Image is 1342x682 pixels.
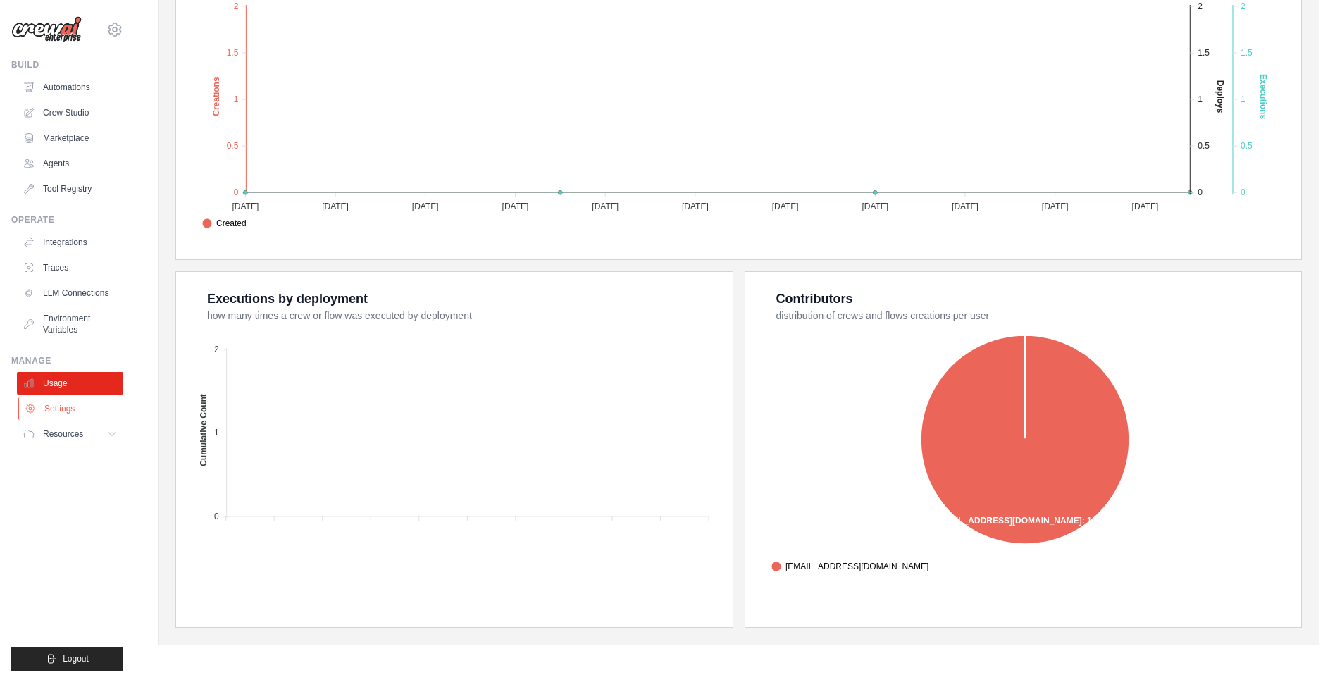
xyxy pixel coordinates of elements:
[17,231,123,254] a: Integrations
[1198,48,1210,58] tspan: 1.5
[1241,141,1253,151] tspan: 0.5
[207,289,368,309] div: Executions by deployment
[17,307,123,341] a: Environment Variables
[43,428,83,440] span: Resources
[18,397,125,420] a: Settings
[772,201,799,211] tspan: [DATE]
[227,141,239,151] tspan: 0.5
[17,76,123,99] a: Automations
[592,201,619,211] tspan: [DATE]
[214,512,219,521] tspan: 0
[211,77,221,116] text: Creations
[199,394,209,466] text: Cumulative Count
[862,201,888,211] tspan: [DATE]
[234,94,239,104] tspan: 1
[232,201,259,211] tspan: [DATE]
[952,201,978,211] tspan: [DATE]
[776,309,1285,323] dt: distribution of crews and flows creations per user
[11,647,123,671] button: Logout
[322,201,349,211] tspan: [DATE]
[11,59,123,70] div: Build
[234,187,239,197] tspan: 0
[17,423,123,445] button: Resources
[1258,74,1268,119] text: Executions
[1241,48,1253,58] tspan: 1.5
[227,48,239,58] tspan: 1.5
[1132,201,1159,211] tspan: [DATE]
[17,372,123,395] a: Usage
[214,345,219,354] tspan: 2
[17,101,123,124] a: Crew Studio
[11,16,82,43] img: Logo
[214,428,219,438] tspan: 1
[1241,187,1245,197] tspan: 0
[502,201,529,211] tspan: [DATE]
[1215,80,1225,113] text: Deploys
[1241,94,1245,104] tspan: 1
[63,653,89,664] span: Logout
[776,289,853,309] div: Contributors
[17,127,123,149] a: Marketplace
[11,214,123,225] div: Operate
[682,201,709,211] tspan: [DATE]
[17,152,123,175] a: Agents
[1198,141,1210,151] tspan: 0.5
[771,560,928,573] span: [EMAIL_ADDRESS][DOMAIN_NAME]
[17,282,123,304] a: LLM Connections
[1198,94,1203,104] tspan: 1
[207,309,716,323] dt: how many times a crew or flow was executed by deployment
[1241,1,1245,11] tspan: 2
[11,355,123,366] div: Manage
[1198,1,1203,11] tspan: 2
[412,201,439,211] tspan: [DATE]
[17,256,123,279] a: Traces
[234,1,239,11] tspan: 2
[1198,187,1203,197] tspan: 0
[202,217,247,230] span: Created
[17,178,123,200] a: Tool Registry
[1042,201,1069,211] tspan: [DATE]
